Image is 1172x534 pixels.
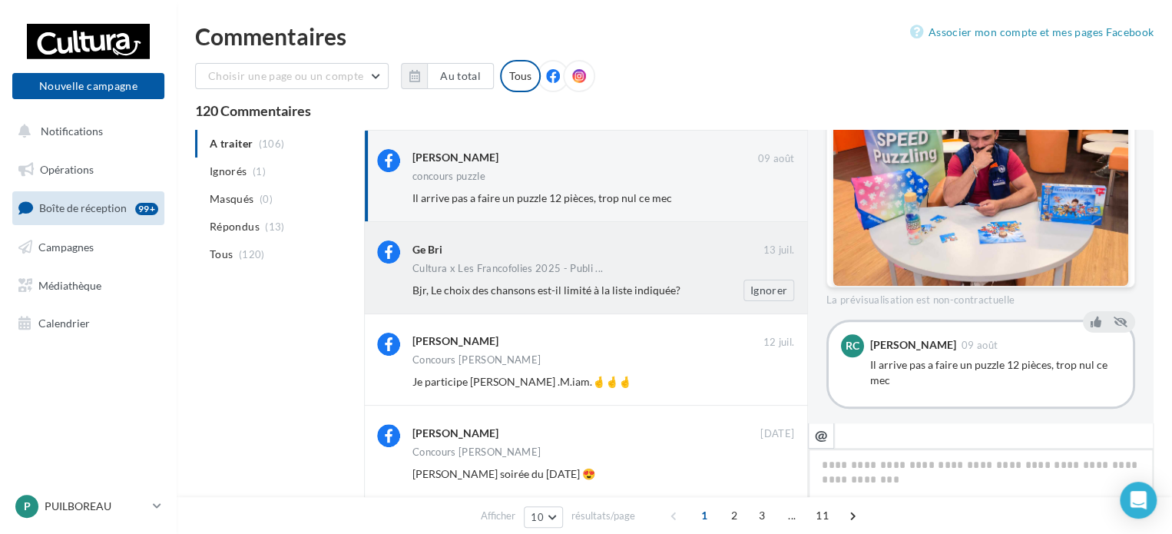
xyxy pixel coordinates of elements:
[1120,482,1157,519] div: Open Intercom Messenger
[12,73,164,99] button: Nouvelle campagne
[750,503,774,528] span: 3
[9,307,167,340] a: Calendrier
[401,63,494,89] button: Au total
[412,264,603,274] span: Cultura x Les Francofolies 2025 - Publi ...
[195,104,1154,118] div: 120 Commentaires
[195,63,389,89] button: Choisir une page ou un compte
[412,333,498,349] div: [PERSON_NAME]
[412,375,631,388] span: Je participe [PERSON_NAME] .M.iam.🤞🤞🤞
[412,447,541,457] div: Concours [PERSON_NAME]
[412,426,498,441] div: [PERSON_NAME]
[39,201,127,214] span: Boîte de réception
[45,499,147,514] p: PUILBOREAU
[531,511,544,523] span: 10
[24,499,31,514] span: P
[412,191,672,204] span: Il arrive pas a faire un puzzle 12 pièces, trop nul ce mec
[38,278,101,291] span: Médiathèque
[253,165,266,177] span: (1)
[412,355,541,365] div: Concours [PERSON_NAME]
[826,287,1135,307] div: La prévisualisation est non-contractuelle
[9,270,167,302] a: Médiathèque
[427,63,494,89] button: Au total
[239,248,265,260] span: (120)
[135,203,158,215] div: 99+
[9,191,167,224] a: Boîte de réception99+
[210,247,233,262] span: Tous
[763,244,794,257] span: 13 juil.
[210,219,260,234] span: Répondus
[962,340,998,350] span: 09 août
[9,115,161,148] button: Notifications
[265,221,284,233] span: (13)
[815,428,828,442] i: @
[40,163,94,176] span: Opérations
[870,340,956,350] div: [PERSON_NAME]
[760,427,794,441] span: [DATE]
[571,509,635,523] span: résultats/page
[12,492,164,521] a: P PUILBOREAU
[910,23,1154,41] a: Associer mon compte et mes pages Facebook
[809,503,835,528] span: 11
[524,506,563,528] button: 10
[808,423,834,449] button: @
[9,231,167,264] a: Campagnes
[210,191,253,207] span: Masqués
[722,503,747,528] span: 2
[412,150,498,165] div: [PERSON_NAME]
[260,193,273,205] span: (0)
[412,242,442,257] div: Ge Bri
[692,503,717,528] span: 1
[758,152,794,166] span: 09 août
[780,503,804,528] span: ...
[412,284,680,297] span: Bjr, Le choix des chansons est-il limité à la liste indiquée?
[846,338,859,353] span: RC
[412,171,485,181] div: concours puzzle
[500,60,541,92] div: Tous
[38,240,94,254] span: Campagnes
[412,467,595,480] span: [PERSON_NAME] soirée du [DATE] 😍
[195,25,1154,48] div: Commentaires
[481,509,515,523] span: Afficher
[743,280,794,301] button: Ignorer
[38,317,90,330] span: Calendrier
[9,154,167,186] a: Opérations
[210,164,247,179] span: Ignorés
[870,357,1121,388] div: Il arrive pas a faire un puzzle 12 pièces, trop nul ce mec
[208,69,363,82] span: Choisir une page ou un compte
[763,336,794,350] span: 12 juil.
[41,124,103,138] span: Notifications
